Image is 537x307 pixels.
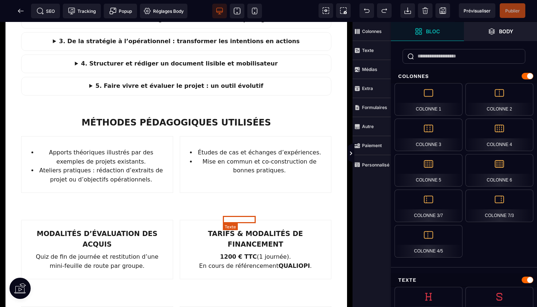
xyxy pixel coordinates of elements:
[391,143,398,165] span: Afficher les vues
[188,240,323,249] p: En cours de référencement .
[353,98,391,117] span: Formulaires
[465,154,533,187] div: Colonne 6
[362,48,374,53] strong: Texte
[459,3,495,18] span: Aperçu
[144,7,184,15] span: Réglages Body
[21,94,331,108] h2: MÉTHODES PÉDAGOGIQUES UTILISÉES
[362,162,389,168] strong: Personnalisé
[38,126,165,145] li: Apports théoriques illustrés par des exemples de projets existants.
[11,84,342,181] section: Méthodes pédagogiques utilisées
[336,3,351,18] span: Capture d'écran
[465,119,533,151] div: Colonne 4
[362,29,382,34] strong: Colonnes
[426,29,440,34] strong: Bloc
[464,22,537,41] span: Ouvrir les calques
[464,8,491,14] span: Prévisualiser
[30,231,165,249] p: Quiz de fin de journée et restitution d’une mini-feuille de route par groupe.
[11,181,342,267] section: Évaluation et financement
[500,3,525,18] span: Enregistrer le contenu
[391,70,537,83] div: Colonnes
[353,22,391,41] span: Colonnes
[362,67,377,72] strong: Médias
[353,117,391,136] span: Autre
[38,144,165,162] li: Ateliers pratiques : rédaction d’extraits de projet ou d’objectifs opérationnels.
[353,155,391,174] span: Personnalisé
[395,154,462,187] div: Colonne 5
[353,60,391,79] span: Médias
[230,4,244,18] span: Voir tablette
[353,41,391,60] span: Texte
[362,143,382,148] strong: Paiement
[196,135,323,154] li: Mise en commun et co-construction de bonnes pratiques.
[63,4,101,18] span: Code de suivi
[109,7,132,15] span: Popup
[188,206,323,228] h3: TARIFS & MODALITÉS DE FINANCEMENT
[14,4,28,18] span: Retour
[362,105,387,110] strong: Formulaires
[26,37,327,46] summary: 4. Structurer et rédiger un document lisible et mobilisateur
[37,7,55,15] span: SEO
[353,79,391,98] span: Extra
[278,240,310,247] strong: QUALIOPI
[220,231,257,238] strong: 1200 € TTC
[188,231,323,240] p: (1 journée).
[465,83,533,116] div: Colonne 2
[319,3,333,18] span: Voir les composants
[26,15,327,24] summary: 3. De la stratégie à l’opérationnel : transformer les intentions en actions
[26,60,327,69] summary: 5. Faire vivre et évaluer le projet : un outil évolutif
[395,83,462,116] div: Colonne 1
[212,4,227,18] span: Voir bureau
[104,4,137,18] span: Créer une alerte modale
[362,86,373,91] strong: Extra
[435,3,450,18] span: Enregistrer
[505,8,520,14] span: Publier
[418,3,433,18] span: Nettoyage
[196,126,323,135] li: Études de cas et échanges d’expériences.
[362,124,374,129] strong: Autre
[395,190,462,222] div: Colonne 3/7
[499,29,513,34] strong: Body
[391,273,537,287] div: Texte
[391,22,464,41] span: Ouvrir les blocs
[140,4,187,18] span: Favicon
[359,3,374,18] span: Défaire
[395,119,462,151] div: Colonne 3
[400,3,415,18] span: Importer
[395,225,462,258] div: Colonne 4/5
[247,4,262,18] span: Voir mobile
[377,3,392,18] span: Rétablir
[353,136,391,155] span: Paiement
[465,190,533,222] div: Colonne 7/3
[30,206,165,228] h3: MODALITÉS D’ÉVALUATION DES ACQUIS
[68,7,96,15] span: Tracking
[31,4,60,18] span: Métadata SEO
